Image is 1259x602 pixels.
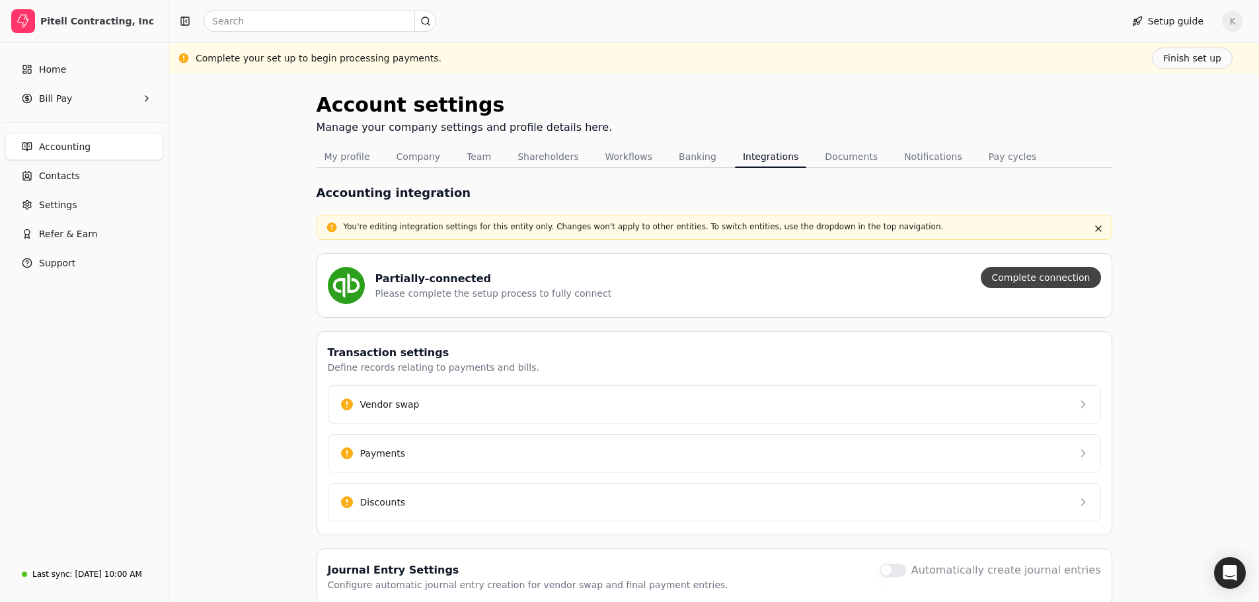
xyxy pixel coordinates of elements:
[39,198,77,212] span: Settings
[39,227,98,241] span: Refer & Earn
[459,146,499,167] button: Team
[5,56,163,83] a: Home
[5,250,163,276] button: Support
[1214,557,1246,589] div: Open Intercom Messenger
[317,90,613,120] div: Account settings
[344,221,1085,233] p: You're editing integration settings for this entity only. Changes won't apply to other entities. ...
[40,15,157,28] div: Pitell Contracting, Inc
[1122,11,1214,32] button: Setup guide
[328,361,539,375] div: Define records relating to payments and bills.
[5,562,163,586] a: Last sync:[DATE] 10:00 AM
[360,398,420,412] div: Vendor swap
[671,146,724,167] button: Banking
[375,271,612,287] div: Partially-connected
[39,140,91,154] span: Accounting
[981,146,1045,167] button: Pay cycles
[196,52,441,65] div: Complete your set up to begin processing payments.
[597,146,660,167] button: Workflows
[317,146,1112,168] nav: Tabs
[39,63,66,77] span: Home
[317,184,471,202] h1: Accounting integration
[360,496,406,509] div: Discounts
[880,564,906,577] button: Automatically create journal entries
[1152,48,1233,69] button: Finish set up
[328,562,728,578] div: Journal Entry Settings
[360,447,406,461] div: Payments
[5,221,163,247] button: Refer & Earn
[896,146,970,167] button: Notifications
[735,146,806,167] button: Integrations
[1222,11,1243,32] button: K
[328,434,1101,472] button: Payments
[817,146,886,167] button: Documents
[5,133,163,160] a: Accounting
[328,345,539,361] div: Transaction settings
[5,192,163,218] a: Settings
[510,146,586,167] button: Shareholders
[317,120,613,135] div: Manage your company settings and profile details here.
[32,568,72,580] div: Last sync:
[75,568,141,580] div: [DATE] 10:00 AM
[328,578,728,592] div: Configure automatic journal entry creation for vendor swap and final payment entries.
[375,287,612,301] div: Please complete the setup process to fully connect
[317,146,378,167] button: My profile
[39,92,72,106] span: Bill Pay
[911,562,1101,578] label: Automatically create journal entries
[328,483,1101,521] button: Discounts
[204,11,436,32] input: Search
[389,146,449,167] button: Company
[5,85,163,112] button: Bill Pay
[39,169,80,183] span: Contacts
[981,267,1100,288] button: Complete connection
[5,163,163,189] a: Contacts
[39,256,75,270] span: Support
[328,385,1101,424] button: Vendor swap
